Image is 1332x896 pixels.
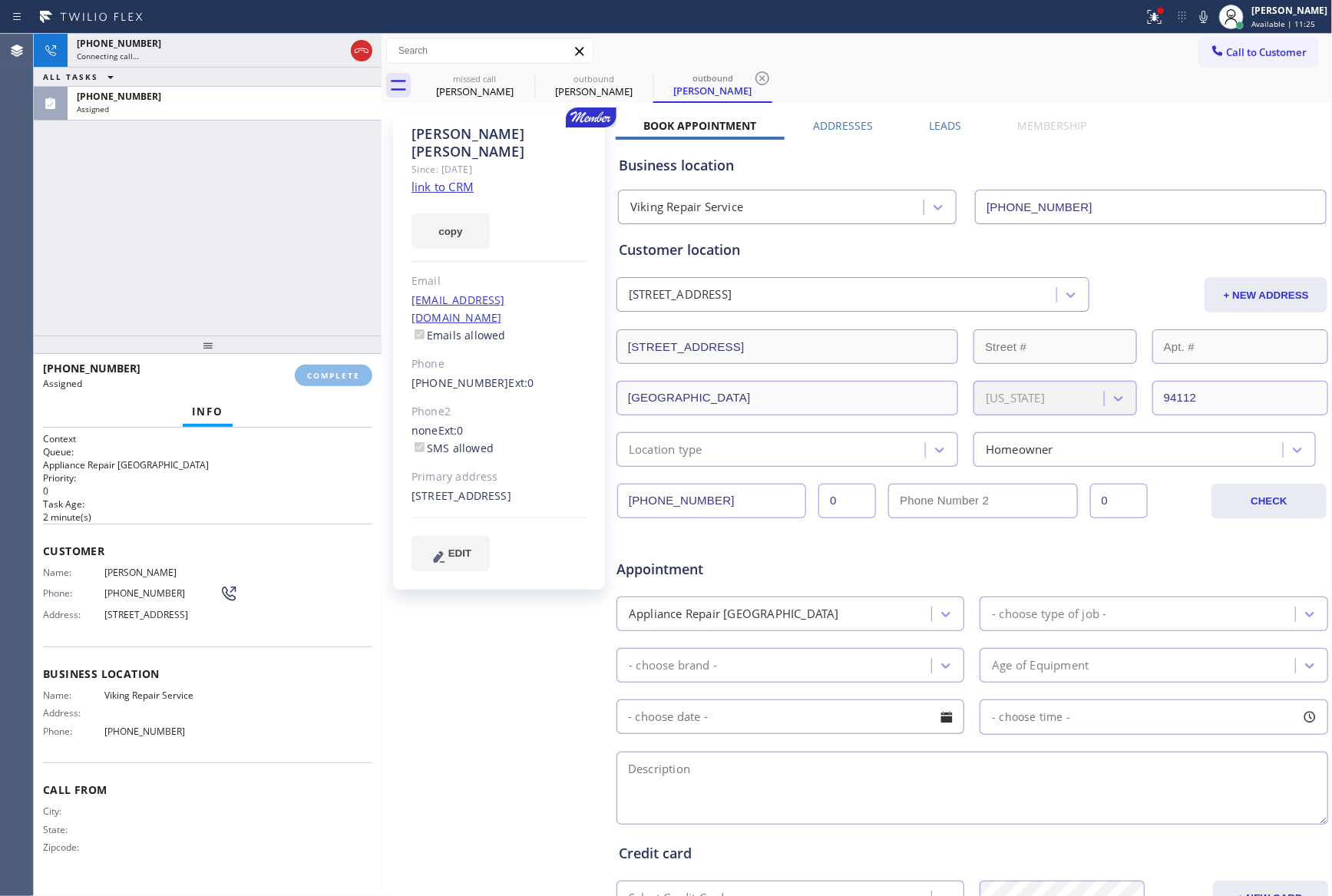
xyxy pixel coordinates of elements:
div: Tommy Lum [536,68,652,103]
button: Call to Customer [1200,38,1317,67]
span: Viking Repair Service [104,689,220,701]
div: outbound [655,72,771,84]
div: - choose brand - [629,656,717,674]
h2: Queue: [43,445,372,458]
a: [PHONE_NUMBER] [411,375,509,390]
span: ALL TASKS [43,71,98,82]
h2: Task Age: [43,498,372,511]
div: Appliance Repair [GEOGRAPHIC_DATA] [629,605,839,623]
span: [PHONE_NUMBER] [43,361,140,375]
div: [STREET_ADDRESS] [411,488,587,505]
a: link to CRM [411,179,474,194]
h2: Priority: [43,471,372,484]
button: EDIT [411,536,490,571]
button: COMPLETE [295,365,372,386]
input: Phone Number [975,190,1326,224]
span: [PERSON_NAME] [104,567,220,578]
div: [PERSON_NAME] [PERSON_NAME] [411,125,587,160]
div: [PERSON_NAME] [1251,4,1327,17]
a: [EMAIL_ADDRESS][DOMAIN_NAME] [411,293,505,325]
div: Credit card [619,843,1326,864]
span: Zipcode: [43,841,104,853]
div: Email [411,273,587,290]
div: Customer location [619,240,1326,260]
span: Phone: [43,587,104,599]
span: Available | 11:25 [1251,18,1315,29]
div: Since: [DATE] [411,160,587,178]
button: Mute [1193,6,1215,28]
div: Tommy Lum [655,68,771,101]
button: Info [183,397,233,427]
span: Customer [43,544,372,558]
span: Call to Customer [1227,45,1307,59]
h1: Context [43,432,372,445]
p: Appliance Repair [GEOGRAPHIC_DATA] [43,458,372,471]
div: [PERSON_NAME] [536,84,652,98]
span: Address: [43,707,104,719]
label: SMS allowed [411,441,494,455]
button: CHECK [1211,484,1327,519]
span: [PHONE_NUMBER] [77,37,161,50]
span: Name: [43,689,104,701]
div: Age of Equipment [992,656,1089,674]
span: Call From [43,782,372,797]
label: Leads [929,118,961,133]
span: [STREET_ADDRESS] [104,609,220,620]
div: missed call [417,73,533,84]
div: Phone2 [411,403,587,421]
p: 0 [43,484,372,498]
span: [PHONE_NUMBER] [77,90,161,103]
span: Info [192,405,223,418]
button: copy [411,213,490,249]
span: Address: [43,609,104,620]
span: Business location [43,666,372,681]
input: Emails allowed [415,329,425,339]
input: Ext. [818,484,876,518]
input: Address [616,329,958,364]
span: Connecting call… [77,51,139,61]
span: - choose time - [992,709,1070,724]
div: Tommy Lum [417,68,533,103]
div: Phone [411,355,587,373]
input: Phone Number 2 [888,484,1077,518]
input: SMS allowed [415,442,425,452]
span: Name: [43,567,104,578]
label: Emails allowed [411,328,506,342]
input: City [616,381,958,415]
label: Book Appointment [644,118,757,133]
span: [PHONE_NUMBER] [104,587,220,599]
span: [PHONE_NUMBER] [104,726,220,737]
span: COMPLETE [307,370,360,381]
label: Addresses [813,118,873,133]
span: Assigned [77,104,109,114]
div: Viking Repair Service [630,199,743,217]
div: Homeowner [986,441,1053,458]
button: ALL TASKS [34,68,129,86]
span: Phone: [43,726,104,737]
div: [PERSON_NAME] [417,84,533,98]
span: EDIT [448,547,471,559]
button: + NEW ADDRESS [1205,277,1327,312]
span: Assigned [43,377,82,390]
input: Search [387,38,593,63]
span: Ext: 0 [509,375,534,390]
input: Phone Number [617,484,806,518]
span: State: [43,824,104,835]
label: Membership [1017,118,1086,133]
input: ZIP [1152,381,1328,415]
div: Business location [619,155,1326,176]
input: Ext. 2 [1090,484,1148,518]
div: [PERSON_NAME] [655,84,771,98]
p: 2 minute(s) [43,511,372,524]
input: Apt. # [1152,329,1328,364]
div: none [411,422,587,458]
input: Street # [973,329,1137,364]
div: [STREET_ADDRESS] [629,286,732,304]
div: Primary address [411,468,587,486]
div: outbound [536,73,652,84]
span: Ext: 0 [438,423,464,438]
div: - choose type of job - [992,605,1106,623]
div: Location type [629,441,702,458]
span: Appointment [616,559,851,580]
span: City: [43,805,104,817]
